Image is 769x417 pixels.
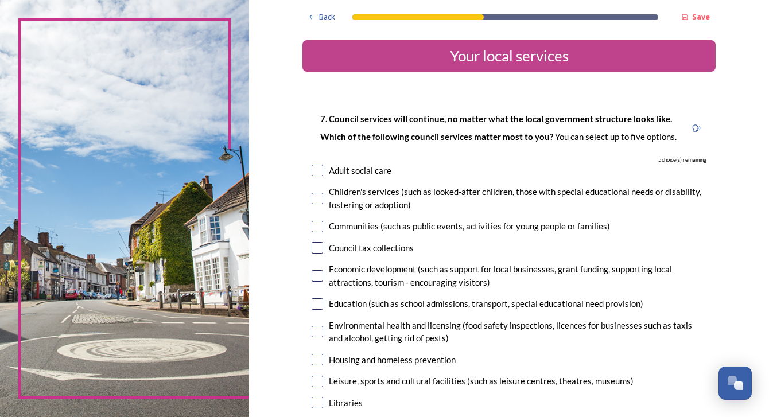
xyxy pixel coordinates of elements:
[329,396,363,410] div: Libraries
[329,297,643,310] div: Education (such as school admissions, transport, special educational need provision)
[329,241,414,255] div: Council tax collections
[307,45,711,67] div: Your local services
[329,263,706,289] div: Economic development (such as support for local businesses, grant funding, supporting local attra...
[329,185,706,211] div: Children's services (such as looked-after children, those with special educational needs or disab...
[329,353,456,367] div: Housing and homeless prevention
[718,367,752,400] button: Open Chat
[692,11,710,22] strong: Save
[329,220,610,233] div: Communities (such as public events, activities for young people or families)
[329,164,391,177] div: Adult social care
[329,319,706,345] div: Environmental health and licensing (food safety inspections, licences for businesses such as taxi...
[329,375,634,388] div: Leisure, sports and cultural facilities (such as leisure centres, theatres, museums)
[319,11,335,22] span: Back
[320,114,672,124] strong: 7. Council services will continue, no matter what the local government structure looks like.
[320,131,555,142] strong: Which of the following council services matter most to you?
[658,156,706,164] span: 5 choice(s) remaining
[320,131,677,143] p: You can select up to five options.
